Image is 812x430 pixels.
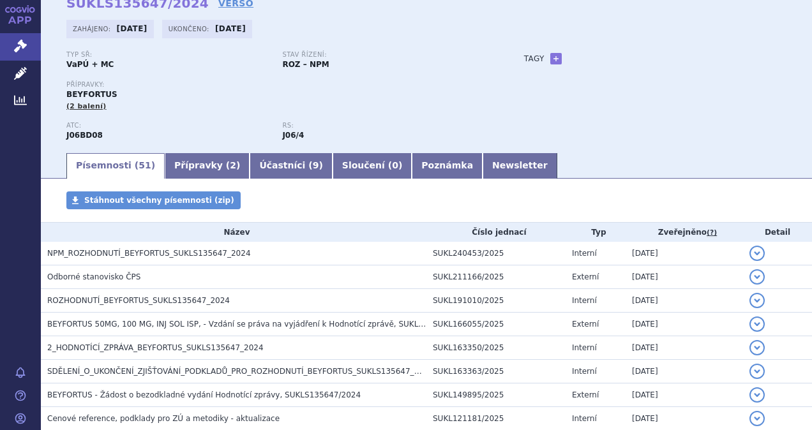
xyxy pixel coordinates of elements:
[426,336,566,360] td: SUKL163350/2025
[66,51,269,59] p: Typ SŘ:
[230,160,236,170] span: 2
[66,191,241,209] a: Stáhnout všechny písemnosti (zip)
[426,383,566,407] td: SUKL149895/2025
[426,313,566,336] td: SUKL166055/2025
[165,153,250,179] a: Přípravky (2)
[572,367,597,376] span: Interní
[47,296,230,305] span: ROZHODNUTÍ_BEYFORTUS_SUKLS135647_2024
[282,60,329,69] strong: ROZ – NPM
[139,160,151,170] span: 51
[572,272,599,281] span: Externí
[47,249,251,258] span: NPM_ROZHODNUTÍ_BEYFORTUS_SUKLS135647_2024
[572,414,597,423] span: Interní
[626,265,743,289] td: [DATE]
[66,90,117,99] span: BEYFORTUS
[626,223,743,242] th: Zveřejněno
[412,153,483,179] a: Poznámka
[749,246,765,261] button: detail
[524,51,545,66] h3: Tagy
[749,387,765,403] button: detail
[282,51,485,59] p: Stav řízení:
[66,131,103,140] strong: NIRSEVIMAB
[392,160,398,170] span: 0
[426,289,566,313] td: SUKL191010/2025
[572,320,599,329] span: Externí
[282,131,304,140] strong: nirsevimab
[47,343,264,352] span: 2_HODNOTÍCÍ_ZPRÁVA_BEYFORTUS_SUKLS135647_2024
[47,272,140,281] span: Odborné stanovisko ČPS
[572,249,597,258] span: Interní
[47,367,433,376] span: SDĚLENÍ_O_UKONČENÍ_ZJIŠŤOVÁNÍ_PODKLADŮ_PRO_ROZHODNUTÍ_BEYFORTUS_SUKLS135647_2024
[749,269,765,285] button: detail
[483,153,557,179] a: Newsletter
[749,340,765,355] button: detail
[47,320,474,329] span: BEYFORTUS 50MG, 100 MG, INJ SOL ISP, - Vzdání se práva na vyjádření k Hodnotící zprávě, SUKLS1356...
[47,390,361,399] span: BEYFORTUS - Žádost o bezodkladné vydání Hodnotící zprávy, SUKLS135647/2024
[572,390,599,399] span: Externí
[117,24,147,33] strong: [DATE]
[707,228,717,237] abbr: (?)
[426,242,566,265] td: SUKL240453/2025
[282,122,485,130] p: RS:
[743,223,812,242] th: Detail
[626,360,743,383] td: [DATE]
[749,364,765,379] button: detail
[333,153,412,179] a: Sloučení (0)
[250,153,332,179] a: Účastníci (9)
[749,411,765,426] button: detail
[66,102,107,110] span: (2 balení)
[47,414,280,423] span: Cenové reference, podklady pro ZÚ a metodiky - aktualizace
[426,265,566,289] td: SUKL211166/2025
[41,223,426,242] th: Název
[426,360,566,383] td: SUKL163363/2025
[626,383,743,407] td: [DATE]
[66,122,269,130] p: ATC:
[313,160,319,170] span: 9
[73,24,113,34] span: Zahájeno:
[84,196,234,205] span: Stáhnout všechny písemnosti (zip)
[215,24,246,33] strong: [DATE]
[749,293,765,308] button: detail
[749,316,765,332] button: detail
[66,153,165,179] a: Písemnosti (51)
[626,289,743,313] td: [DATE]
[572,296,597,305] span: Interní
[66,81,499,89] p: Přípravky:
[626,313,743,336] td: [DATE]
[550,53,562,64] a: +
[626,336,743,360] td: [DATE]
[626,242,743,265] td: [DATE]
[66,60,114,69] strong: VaPÚ + MC
[169,24,212,34] span: Ukončeno:
[426,223,566,242] th: Číslo jednací
[566,223,626,242] th: Typ
[572,343,597,352] span: Interní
